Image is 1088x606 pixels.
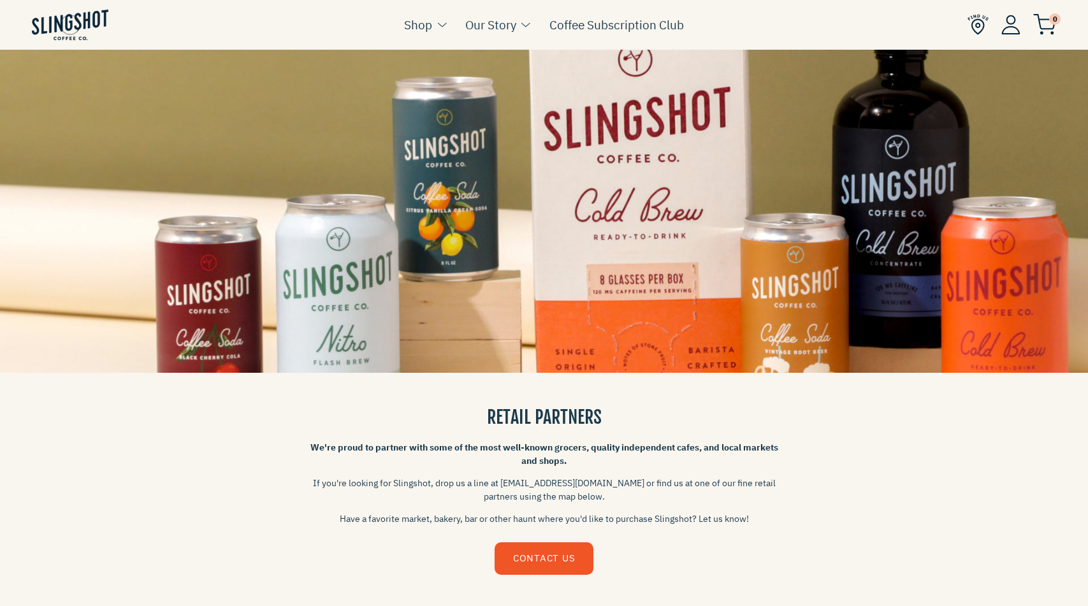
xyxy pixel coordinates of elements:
[1033,14,1056,35] img: cart
[549,15,684,34] a: Coffee Subscription Club
[308,405,780,429] h3: RETAIL PARTNERS
[968,14,989,35] img: Find Us
[1001,15,1020,34] img: Account
[1033,17,1056,32] a: 0
[310,442,778,466] strong: We're proud to partner with some of the most well-known grocers, quality independent cafes, and l...
[308,512,780,526] p: Have a favorite market, bakery, bar or other haunt where you'd like to purchase Slingshot? Let us...
[404,15,432,34] a: Shop
[465,15,516,34] a: Our Story
[1049,13,1061,25] span: 0
[308,477,780,503] p: If you're looking for Slingshot, drop us a line at [EMAIL_ADDRESS][DOMAIN_NAME] or find us at one...
[495,542,593,575] a: CONTACT US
